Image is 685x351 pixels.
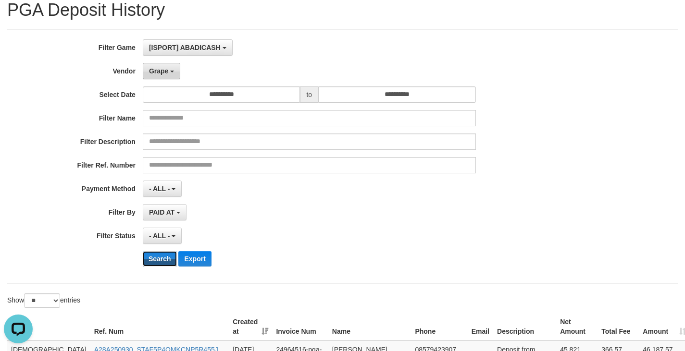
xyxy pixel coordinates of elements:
th: Game [7,313,90,340]
span: to [300,86,318,103]
button: Open LiveChat chat widget [4,4,33,33]
th: Ref. Num [90,313,229,340]
span: Grape [149,67,168,75]
span: [ISPORT] ABADICASH [149,44,221,51]
span: - ALL - [149,232,170,240]
select: Showentries [24,293,60,308]
th: Total Fee [598,313,639,340]
th: Phone [411,313,467,340]
th: Description [493,313,556,340]
button: - ALL - [143,181,182,197]
button: - ALL - [143,228,182,244]
button: Search [143,251,177,266]
button: Export [178,251,211,266]
button: Grape [143,63,180,79]
th: Net Amount [556,313,598,340]
th: Invoice Num [272,313,328,340]
label: Show entries [7,293,80,308]
span: - ALL - [149,185,170,193]
th: Name [328,313,411,340]
th: Created at: activate to sort column ascending [229,313,272,340]
span: PAID AT [149,208,174,216]
h1: PGA Deposit History [7,0,678,20]
button: [ISPORT] ABADICASH [143,39,233,56]
th: Email [468,313,493,340]
button: PAID AT [143,204,187,220]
